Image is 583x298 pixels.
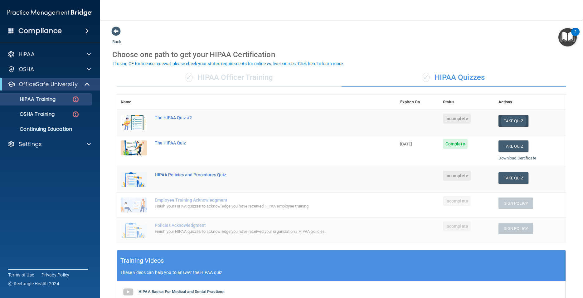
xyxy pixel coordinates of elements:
span: [DATE] [400,142,412,146]
th: Actions [495,95,566,110]
div: Employee Training Acknowledgment [155,198,365,203]
div: HIPAA Policies and Procedures Quiz [155,172,365,177]
button: If using CE for license renewal, please check your state's requirements for online vs. live cours... [112,61,345,67]
div: HIPAA Officer Training [117,68,342,87]
span: ✓ [186,73,192,82]
p: Settings [19,140,42,148]
button: Sign Policy [498,198,533,209]
a: OSHA [7,66,91,73]
div: Finish your HIPAA quizzes to acknowledge you have received your organization’s HIPAA policies. [155,228,365,235]
p: These videos can help you to answer the HIPAA quiz [120,270,562,275]
div: Policies Acknowledgment [155,223,365,228]
p: OSHA Training [4,111,55,117]
a: HIPAA [7,51,91,58]
span: Incomplete [443,196,471,206]
a: Settings [7,140,91,148]
img: PMB logo [7,7,92,19]
h4: Compliance [18,27,62,35]
p: OSHA [19,66,34,73]
button: Open Resource Center, 2 new notifications [558,28,577,46]
h5: Training Videos [120,255,164,266]
a: Terms of Use [8,272,34,278]
p: HIPAA Training [4,96,56,102]
a: Privacy Policy [41,272,70,278]
p: HIPAA [19,51,35,58]
span: Complete [443,139,468,149]
div: The HIPAA Quiz #2 [155,115,365,120]
button: Take Quiz [498,140,528,152]
div: If using CE for license renewal, please check your state's requirements for online vs. live cours... [113,61,344,66]
th: Status [439,95,495,110]
th: Expires On [396,95,439,110]
div: Choose one path to get your HIPAA Certification [112,46,571,64]
span: Ⓒ Rectangle Health 2024 [8,281,59,287]
span: ✓ [423,73,430,82]
div: HIPAA Quizzes [342,68,566,87]
button: Take Quiz [498,115,528,127]
iframe: Drift Widget Chat Controller [552,255,576,279]
img: danger-circle.6113f641.png [72,95,80,103]
a: Back [112,32,121,44]
span: Incomplete [443,171,471,181]
div: Finish your HIPAA quizzes to acknowledge you have received HIPAA employee training. [155,203,365,210]
span: Incomplete [443,114,471,124]
p: Continuing Education [4,126,89,132]
span: Incomplete [443,221,471,231]
button: Sign Policy [498,223,533,234]
div: 2 [574,32,576,40]
th: Name [117,95,151,110]
a: OfficeSafe University [7,81,90,88]
p: OfficeSafe University [19,81,78,88]
div: The HIPAA Quiz [155,140,365,145]
img: danger-circle.6113f641.png [72,110,80,118]
b: HIPAA Basics For Medical and Dental Practices [138,289,225,294]
a: Download Certificate [498,156,536,160]
button: Take Quiz [498,172,528,184]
